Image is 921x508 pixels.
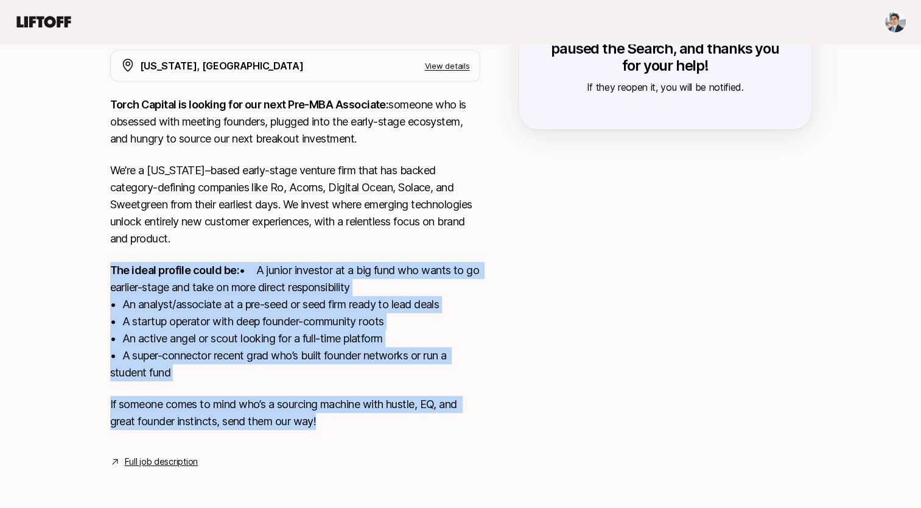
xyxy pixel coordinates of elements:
[110,262,480,381] p: • A junior investor at a big fund who wants to go earlier-stage and take on more direct responsib...
[110,264,239,277] strong: The ideal profile could be:
[110,396,480,430] p: If someone comes to mind who’s a sourcing machine with hustle, EQ, and great founder instincts, s...
[425,60,470,72] p: View details
[544,79,787,95] p: If they reopen it, you will be notified.
[884,11,906,33] button: George Assaf
[544,23,787,74] p: The hiring team has temporarily paused the Search, and thanks you for your help!
[885,12,906,32] img: George Assaf
[110,98,389,111] strong: Torch Capital is looking for our next Pre-MBA Associate:
[140,58,304,74] p: [US_STATE], [GEOGRAPHIC_DATA]
[125,454,198,469] a: Full job description
[110,96,480,147] p: someone who is obsessed with meeting founders, plugged into the early-stage ecosystem, and hungry...
[110,162,480,247] p: We’re a [US_STATE]–based early-stage venture firm that has backed category-defining companies lik...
